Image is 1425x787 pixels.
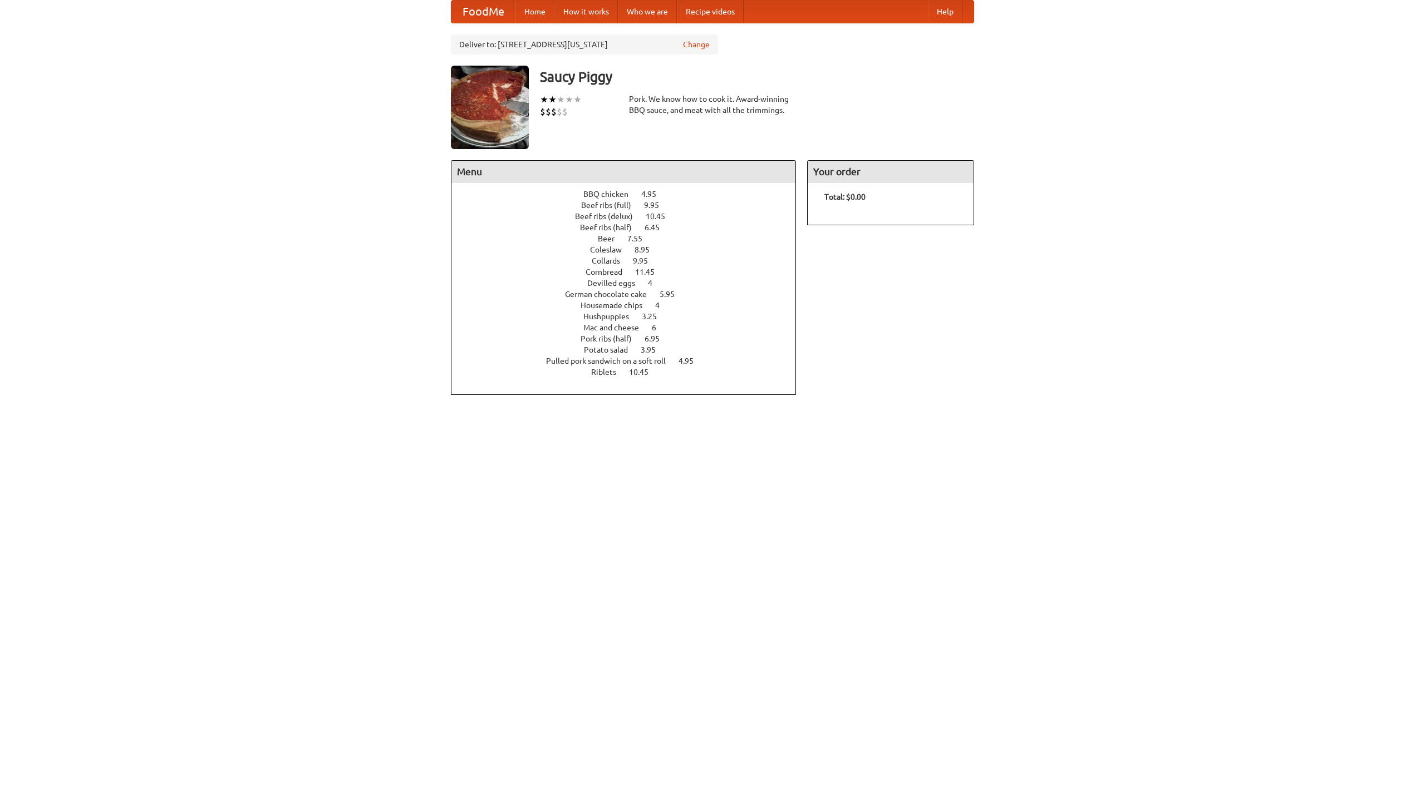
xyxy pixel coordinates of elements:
span: 3.95 [641,345,667,354]
span: 4 [655,301,671,310]
span: 9.95 [633,256,659,265]
a: Mac and cheese 6 [583,323,677,332]
a: German chocolate cake 5.95 [565,290,695,299]
span: Pork ribs (half) [581,334,643,343]
a: Pork ribs (half) 6.95 [581,334,680,343]
h3: Saucy Piggy [540,66,974,88]
a: Beef ribs (full) 9.95 [581,201,680,210]
span: 10.45 [646,212,676,221]
a: Hushpuppies 3.25 [583,312,677,321]
a: FoodMe [451,1,515,23]
a: Home [515,1,554,23]
a: Beef ribs (delux) 10.45 [575,212,686,221]
h4: Menu [451,161,795,183]
span: 6 [652,323,667,332]
span: 4.95 [641,190,667,199]
li: $ [546,106,551,118]
span: Hushpuppies [583,312,640,321]
a: How it works [554,1,618,23]
span: 5.95 [660,290,686,299]
span: Potato salad [584,345,639,354]
h4: Your order [808,161,974,183]
span: 11.45 [635,268,666,276]
a: Pulled pork sandwich on a soft roll 4.95 [546,357,714,365]
a: Help [928,1,962,23]
li: $ [557,106,562,118]
span: Mac and cheese [583,323,650,332]
span: Beef ribs (delux) [575,212,644,221]
span: 9.95 [644,201,670,210]
a: BBQ chicken 4.95 [583,190,677,199]
a: Change [683,39,710,50]
span: Housemade chips [581,301,653,310]
img: angular.jpg [451,66,529,149]
a: Beer 7.55 [598,234,663,243]
b: Total: $0.00 [824,192,866,201]
li: ★ [540,93,548,106]
span: Cornbread [586,268,633,276]
span: Beer [598,234,626,243]
li: ★ [565,93,573,106]
span: Pulled pork sandwich on a soft roll [546,357,677,365]
span: 6.95 [645,334,671,343]
div: Deliver to: [STREET_ADDRESS][US_STATE] [451,34,718,55]
a: Recipe videos [677,1,744,23]
li: $ [551,106,557,118]
span: Beef ribs (half) [580,223,643,232]
span: Beef ribs (full) [581,201,642,210]
a: Who we are [618,1,677,23]
a: Coleslaw 8.95 [590,245,670,254]
a: Devilled eggs 4 [587,279,673,288]
a: Housemade chips 4 [581,301,680,310]
span: 10.45 [629,368,660,377]
a: Riblets 10.45 [591,368,669,377]
span: 4 [648,279,664,288]
li: $ [540,106,546,118]
li: ★ [557,93,565,106]
span: 4.95 [679,357,705,365]
a: Beef ribs (half) 6.45 [580,223,680,232]
div: Pork. We know how to cook it. Award-winning BBQ sauce, and meat with all the trimmings. [629,93,796,116]
li: $ [562,106,568,118]
a: Cornbread 11.45 [586,268,675,276]
li: ★ [573,93,582,106]
span: 7.55 [627,234,653,243]
span: 8.95 [635,245,661,254]
span: Collards [592,256,631,265]
span: Coleslaw [590,245,633,254]
span: Devilled eggs [587,279,646,288]
li: ★ [548,93,557,106]
span: BBQ chicken [583,190,640,199]
span: Riblets [591,368,627,377]
a: Potato salad 3.95 [584,345,676,354]
a: Collards 9.95 [592,256,669,265]
span: 6.45 [645,223,671,232]
span: 3.25 [642,312,668,321]
span: German chocolate cake [565,290,658,299]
